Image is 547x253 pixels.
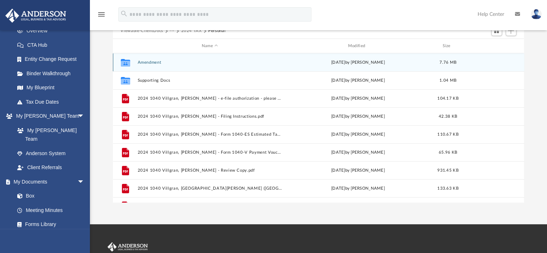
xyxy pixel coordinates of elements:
a: menu [97,14,106,19]
span: 931.45 KB [437,168,458,172]
button: Personal [208,28,225,34]
button: 2024 1040 Villgran, [PERSON_NAME] - Filing Instructions.pdf [137,114,282,119]
div: id [465,43,516,49]
a: My [PERSON_NAME] Teamarrow_drop_down [5,109,92,123]
div: [DATE] by [PERSON_NAME] [286,149,430,156]
div: grid [113,53,524,202]
div: [DATE] by [PERSON_NAME] [286,185,430,192]
button: 2024 1040 Villgran, [PERSON_NAME] - Form 1040-V Payment Voucher.pdf [137,150,282,155]
button: 2024 1040 Villgran, [PERSON_NAME] - Review Copy.pdf [137,168,282,173]
a: CTA Hub [10,38,95,52]
button: ··· [170,28,174,34]
img: User Pic [531,9,542,19]
button: 2024 1040 Villgran, [PERSON_NAME] - Form 1040-ES Estimated Tax Voucher.pdf [137,132,282,137]
div: [DATE] by [PERSON_NAME] [286,95,430,102]
div: Modified [285,43,430,49]
button: 2024 1040 Villgran, [GEOGRAPHIC_DATA][PERSON_NAME] ([GEOGRAPHIC_DATA] CITIES) Print, Sign, Mail.pdf [137,186,282,191]
a: Tax Due Dates [10,95,95,109]
a: Anderson System [10,146,92,161]
button: 2024 TAX [181,28,201,34]
div: [DATE] by [PERSON_NAME] [286,167,430,174]
span: 133.63 KB [437,186,458,190]
a: My Blueprint [10,81,92,95]
div: Size [433,43,462,49]
span: 104.17 KB [437,96,458,100]
a: Entity Change Request [10,52,95,67]
span: arrow_drop_down [77,175,92,189]
span: arrow_drop_down [77,109,92,124]
span: 42.38 KB [438,114,457,118]
span: 110.67 KB [437,132,458,136]
div: [DATE] by [PERSON_NAME] [286,131,430,138]
div: [DATE] by [PERSON_NAME] [286,59,430,66]
a: Binder Walkthrough [10,66,95,81]
button: Amendment [137,60,282,65]
button: Supporting Docs [137,78,282,83]
img: Anderson Advisors Platinum Portal [106,242,149,252]
span: 1.04 MB [439,78,456,82]
a: Meeting Minutes [10,203,92,217]
a: Overview [10,24,95,38]
div: [DATE] by [PERSON_NAME] [286,113,430,120]
button: Switch to Grid View [491,26,502,36]
button: Viewable-ClientDocs [120,28,163,34]
a: Box [10,189,88,203]
div: id [116,43,134,49]
button: Add [506,26,516,36]
a: My Documentsarrow_drop_down [5,175,92,189]
i: search [120,10,128,18]
span: 65.96 KB [438,150,457,154]
a: Client Referrals [10,161,92,175]
a: Forms Library [10,217,88,232]
div: [DATE] by [PERSON_NAME] [286,77,430,84]
a: My [PERSON_NAME] Team [10,123,88,146]
i: menu [97,10,106,19]
button: 2024 1040 Villgran, [PERSON_NAME] - e-file authorization - please sign.pdf [137,96,282,101]
img: Anderson Advisors Platinum Portal [3,9,68,23]
span: 7.76 MB [439,60,456,64]
div: Name [137,43,282,49]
